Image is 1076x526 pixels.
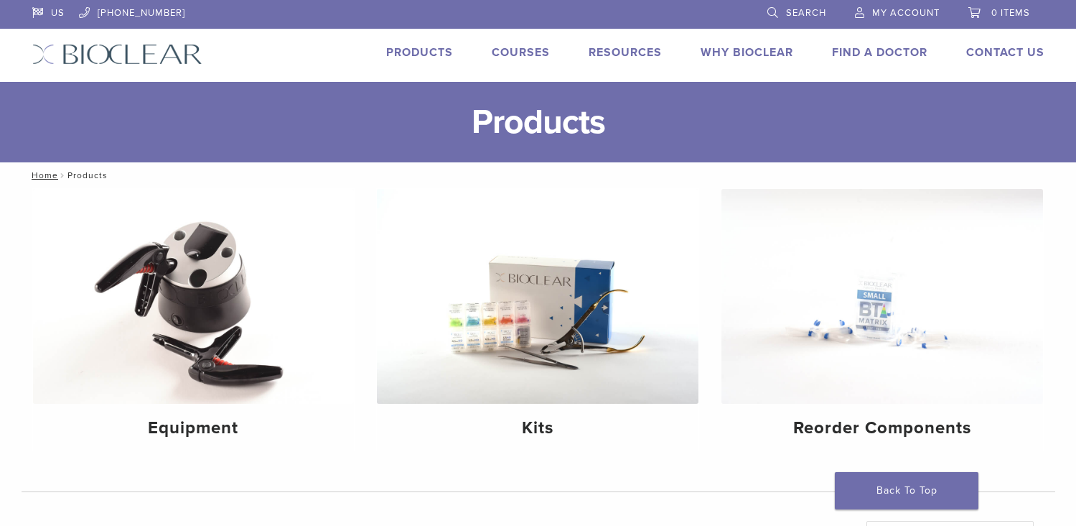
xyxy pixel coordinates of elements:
[58,172,67,179] span: /
[721,189,1043,451] a: Reorder Components
[22,162,1055,188] nav: Products
[377,189,698,451] a: Kits
[386,45,453,60] a: Products
[45,415,343,441] h4: Equipment
[33,189,355,451] a: Equipment
[835,472,978,509] a: Back To Top
[872,7,940,19] span: My Account
[832,45,927,60] a: Find A Doctor
[786,7,826,19] span: Search
[33,189,355,404] img: Equipment
[966,45,1044,60] a: Contact Us
[733,415,1031,441] h4: Reorder Components
[27,170,58,180] a: Home
[377,189,698,404] img: Kits
[991,7,1030,19] span: 0 items
[492,45,550,60] a: Courses
[32,44,202,65] img: Bioclear
[721,189,1043,404] img: Reorder Components
[589,45,662,60] a: Resources
[701,45,793,60] a: Why Bioclear
[388,415,687,441] h4: Kits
